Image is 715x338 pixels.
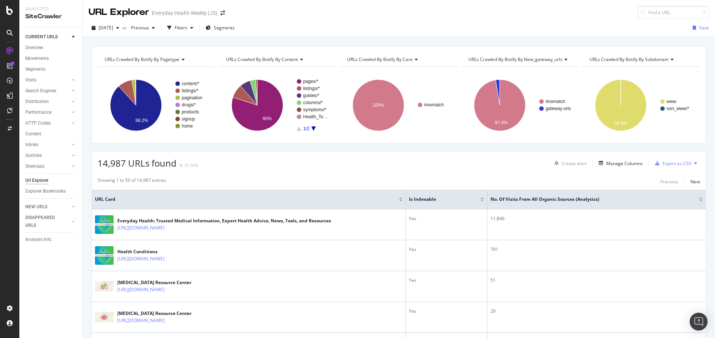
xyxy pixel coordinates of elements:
div: DISAPPEARED URLS [25,214,63,229]
text: listings/* [303,86,320,91]
div: Search Engines [25,87,56,95]
text: www [666,99,676,104]
img: main image [95,312,114,322]
text: content/* [182,81,200,86]
a: Inlinks [25,141,70,149]
div: Open Intercom Messenger [690,313,708,331]
div: Url Explorer [25,177,48,184]
text: pages/* [303,79,318,84]
div: Everyday Health: Trusted Medical Information, Expert Health Advice, News, Tools, and Resources [117,218,331,224]
div: 791 [490,246,703,253]
a: [URL][DOMAIN_NAME] [117,255,165,263]
button: Previous [660,177,678,186]
div: Previous [660,178,678,185]
button: Create alert [552,157,587,169]
h4: URLs Crawled By Botify By content [225,54,330,65]
svg: A chart. [461,73,578,138]
a: [URL][DOMAIN_NAME] [117,317,165,324]
a: Url Explorer [25,177,77,184]
h4: URLs Crawled By Botify By pagetype [103,54,209,65]
div: NEW URLS [25,203,47,211]
div: [MEDICAL_DATA] Resource Center [117,279,197,286]
div: 51 [490,277,703,284]
div: [MEDICAL_DATA] Resource Center [117,310,197,317]
div: A chart. [219,73,336,138]
text: symptoms/* [303,107,327,112]
a: Explorer Bookmarks [25,187,77,195]
a: Sitemaps [25,162,70,170]
div: Segments [25,65,45,73]
span: 2025 Sep. 4th [99,25,113,31]
div: Content [25,130,41,138]
a: Overview [25,44,77,52]
div: Yes [409,246,484,253]
button: Filters [164,22,196,34]
img: main image [95,246,114,265]
span: URLs Crawled By Botify By subdomain [590,56,668,62]
div: 11,846 [490,215,703,222]
div: Visits [25,76,36,84]
div: Filters [175,25,187,31]
text: #nomatch [424,102,444,107]
div: -0.74% [184,162,198,168]
text: products [182,109,199,115]
span: 14,987 URLs found [98,157,177,169]
div: SiteCrawler [25,12,76,21]
span: Segments [214,25,235,31]
text: 88.2% [136,118,148,123]
input: Find a URL [638,6,709,19]
span: URLs Crawled By Botify By pagetype [105,56,179,62]
button: Manage Columns [596,159,643,168]
div: Everyday Health Weekly (JS) [152,9,217,17]
text: gateway-urls [546,106,571,111]
text: non_www/* [667,106,689,111]
img: main image [95,281,114,292]
span: URLs Crawled By Botify By new_gateway_urls [468,56,562,62]
h4: URLs Crawled By Botify By care [346,54,451,65]
text: home [182,123,193,129]
text: Health_To… [303,114,328,119]
div: CURRENT URLS [25,33,58,41]
img: Equal [179,164,182,167]
div: Distribution [25,98,49,106]
div: Manage Columns [606,160,643,167]
div: Analytics [25,6,76,12]
div: Inlinks [25,141,38,149]
div: 29 [490,308,703,315]
button: Segments [203,22,238,34]
a: Outlinks [25,152,70,160]
text: guides/* [303,93,320,98]
a: Visits [25,76,70,84]
button: Previous [128,22,158,34]
div: Save [699,25,709,31]
text: 80% [263,116,271,121]
text: 99.9% [615,121,627,126]
svg: A chart. [340,73,457,138]
div: Movements [25,55,49,62]
button: Export as CSV [652,157,691,169]
span: No. of Visits from All Organic Sources (Analytics) [490,196,688,203]
text: drugs/* [182,102,196,107]
text: listings/* [182,88,198,93]
div: Yes [409,308,484,315]
svg: A chart. [582,73,699,138]
div: Sitemaps [25,162,44,170]
span: Is Indexable [409,196,469,203]
span: URL Card [95,196,397,203]
a: CURRENT URLS [25,33,70,41]
h4: URLs Crawled By Botify By subdomain [588,54,693,65]
div: Overview [25,44,43,52]
a: NEW URLS [25,203,70,211]
img: main image [95,215,114,234]
div: Yes [409,215,484,222]
text: columns/* [303,100,323,105]
a: Search Engines [25,87,70,95]
a: Distribution [25,98,70,106]
a: Movements [25,55,77,62]
div: HTTP Codes [25,119,51,127]
h4: URLs Crawled By Botify By new_gateway_urls [467,54,573,65]
a: HTTP Codes [25,119,70,127]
